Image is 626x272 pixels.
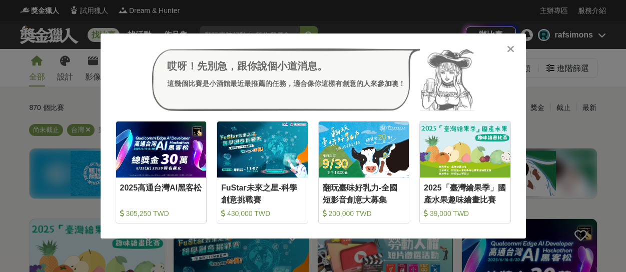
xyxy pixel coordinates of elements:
[323,208,405,218] div: 200,000 TWD
[221,208,304,218] div: 430,000 TWD
[419,121,511,223] a: Cover Image2025「臺灣繪果季」國產水果趣味繪畫比賽 39,000 TWD
[319,121,409,177] img: Cover Image
[323,182,405,204] div: 翻玩臺味好乳力-全國短影音創意大募集
[318,121,410,223] a: Cover Image翻玩臺味好乳力-全國短影音創意大募集 200,000 TWD
[120,208,203,218] div: 305,250 TWD
[116,121,207,223] a: Cover Image2025高通台灣AI黑客松 305,250 TWD
[420,48,474,111] img: Avatar
[217,121,308,223] a: Cover ImageFuStar未來之星-科學創意挑戰賽 430,000 TWD
[167,58,405,73] div: 哎呀！先別急，跟你說個小道消息。
[217,121,308,177] img: Cover Image
[167,78,405,89] div: 這幾個比賽是小酒館最近最推薦的任務，適合像你這樣有創意的人來參加噢！
[120,182,203,204] div: 2025高通台灣AI黑客松
[221,182,304,204] div: FuStar未來之星-科學創意挑戰賽
[420,121,510,177] img: Cover Image
[424,182,506,204] div: 2025「臺灣繪果季」國產水果趣味繪畫比賽
[424,208,506,218] div: 39,000 TWD
[116,121,207,177] img: Cover Image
